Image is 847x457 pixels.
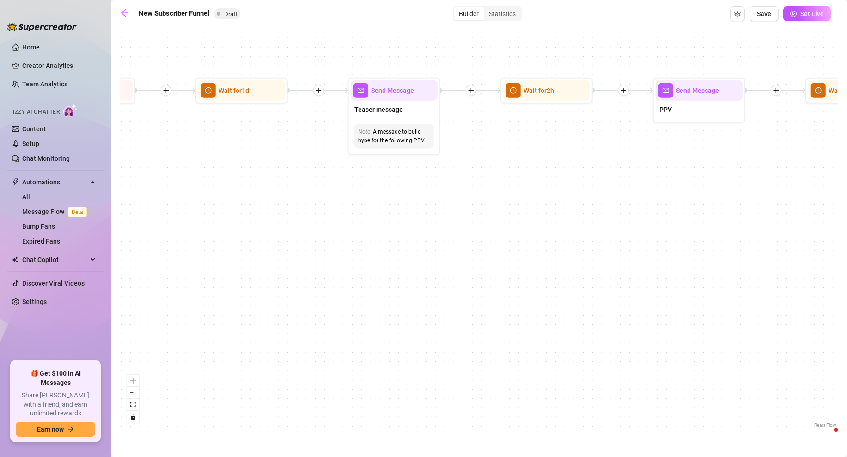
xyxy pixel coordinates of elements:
div: mailSend MessagePPV [653,78,745,123]
span: Share [PERSON_NAME] with a friend, and earn unlimited rewards [16,391,95,418]
span: arrow-left [120,8,129,18]
a: Content [22,125,46,133]
button: toggle interactivity [127,411,139,423]
span: PPV [659,104,672,115]
a: Message FlowBeta [22,208,91,215]
div: segmented control [453,6,522,21]
img: logo-BBDzfeDw.svg [7,22,77,31]
div: Builder [454,7,484,20]
span: Send Message [676,85,719,96]
button: Earn nowarrow-right [16,422,95,437]
span: mail [658,83,673,98]
div: Statistics [484,7,521,20]
a: All [22,193,30,201]
span: thunderbolt [12,178,19,186]
span: mail [353,83,368,98]
span: setting [734,11,741,17]
span: plus [163,87,169,94]
a: React Flow attribution [814,422,836,427]
div: A message to build hype for the following PPV [358,128,430,145]
a: Creator Analytics [22,58,96,73]
span: Earn now [37,426,64,433]
span: arrow-right [67,426,74,433]
div: merge [43,78,135,104]
span: Wait for 2h [524,85,554,96]
a: Bump Fans [22,223,55,230]
a: Chat Monitoring [22,155,70,162]
a: arrow-left [120,8,134,19]
span: Automations [22,175,88,189]
span: Chat Copilot [22,252,88,267]
span: Set Live [800,10,824,18]
span: Teaser message [354,104,403,115]
a: Home [22,43,40,51]
span: clock-circle [201,83,216,98]
span: plus [773,87,779,94]
button: fit view [127,399,139,411]
span: plus [620,87,627,94]
span: Beta [68,207,87,217]
span: clock-circle [506,83,521,98]
div: React Flow controls [127,375,139,423]
button: Set Live [783,6,831,21]
button: Save Flow [750,6,779,21]
span: Wait for 1d [219,85,249,96]
a: Expired Fans [22,238,60,245]
span: 🎁 Get $100 in AI Messages [16,369,95,387]
div: clock-circleWait for1d [195,78,288,104]
div: clock-circleWait for2h [500,78,593,104]
span: Save [757,10,771,18]
strong: New Subscriber Funnel [139,9,209,18]
img: AI Chatter [63,104,78,117]
span: Izzy AI Chatter [13,108,60,116]
a: Discover Viral Videos [22,280,85,287]
a: Setup [22,140,39,147]
button: zoom out [127,387,139,399]
span: plus [315,87,322,94]
span: clock-circle [811,83,826,98]
button: Open Exit Rules [730,6,745,21]
img: Chat Copilot [12,256,18,263]
span: play-circle [790,11,797,17]
div: mailSend MessageTeaser messageNote:A message to build hype for the following PPV [348,78,440,155]
span: Send Message [371,85,414,96]
span: plus [468,87,474,94]
span: Draft [224,11,238,18]
a: Settings [22,298,47,305]
iframe: Intercom live chat [816,426,838,448]
a: Team Analytics [22,80,67,88]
